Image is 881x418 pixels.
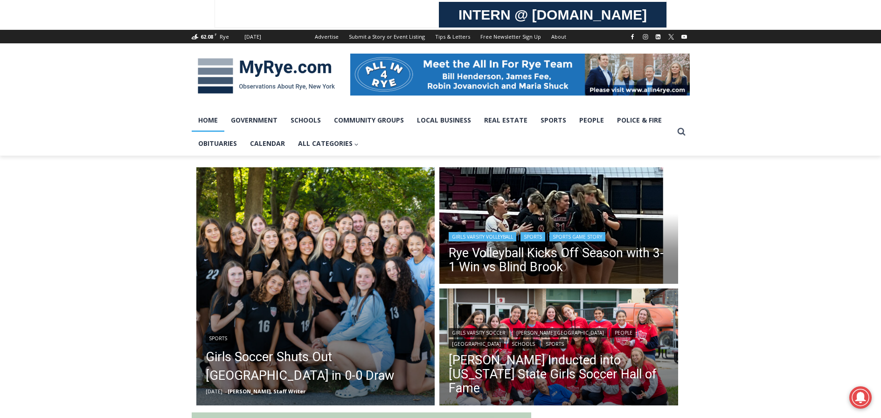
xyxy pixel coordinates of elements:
nav: Secondary Navigation [310,30,571,43]
a: Free Newsletter Sign Up [475,30,546,43]
a: Sports [206,334,230,343]
div: | | | | | [449,326,669,349]
a: Facebook [627,31,638,42]
a: Open Tues. - Sun. [PHONE_NUMBER] [0,94,94,116]
a: [PERSON_NAME] Inducted into [US_STATE] State Girls Soccer Hall of Fame [449,353,669,395]
a: Instagram [640,31,651,42]
a: Obituaries [192,132,243,155]
a: Linkedin [652,31,664,42]
a: [GEOGRAPHIC_DATA] [449,339,504,349]
a: Sports [520,232,545,241]
a: YouTube [679,31,690,42]
span: 62.08 [201,33,213,40]
a: Rye Volleyball Kicks Off Season with 3-1 Win vs Blind Brook [449,246,669,274]
a: Schools [508,339,538,349]
div: Rye [220,33,229,41]
img: MyRye.com [192,52,341,100]
a: About [546,30,571,43]
a: Local Business [410,109,478,132]
a: Girls Varsity Volleyball [449,232,516,241]
a: [PERSON_NAME], Staff Writer [228,388,305,395]
div: | | [449,230,669,241]
a: Read More Girls Soccer Shuts Out Eastchester in 0-0 Draw [196,167,435,406]
a: Community Groups [327,109,410,132]
img: All in for Rye [350,54,690,96]
a: Intern @ [DOMAIN_NAME] [224,90,452,116]
a: Submit a Story or Event Listing [344,30,430,43]
img: (PHOTO: The Rye Volleyball team huddles during the first set against Harrison on Thursday, Octobe... [439,167,678,287]
div: Apply Now <> summer and RHS senior internships available [236,0,441,90]
a: People [573,109,610,132]
a: Government [224,109,284,132]
a: Girls Soccer Shuts Out [GEOGRAPHIC_DATA] in 0-0 Draw [206,348,426,385]
img: (PHOTO: The 2025 Rye Girls Soccer Team surrounding Head Coach Rich Savage after his induction int... [439,288,678,408]
span: – [225,388,228,395]
a: Girls Varsity Soccer [449,328,509,337]
a: Read More Rich Savage Inducted into New York State Girls Soccer Hall of Fame [439,288,678,408]
a: Real Estate [478,109,534,132]
a: Read More Rye Volleyball Kicks Off Season with 3-1 Win vs Blind Brook [439,167,678,287]
a: Schools [284,109,327,132]
span: Open Tues. - Sun. [PHONE_NUMBER] [3,96,91,131]
a: Advertise [310,30,344,43]
div: [DATE] [244,33,261,41]
div: "the precise, almost orchestrated movements of cutting and assembling sushi and [PERSON_NAME] mak... [96,58,137,111]
a: Sports Game Story [549,232,605,241]
a: People [611,328,636,337]
a: Tips & Letters [430,30,475,43]
a: Calendar [243,132,291,155]
button: View Search Form [673,123,690,140]
time: [DATE] [206,388,222,395]
span: F [215,32,217,37]
a: [PERSON_NAME][GEOGRAPHIC_DATA] [513,328,607,337]
a: Police & Fire [610,109,668,132]
a: Sports [534,109,573,132]
a: Home [192,109,224,132]
a: X [666,31,677,42]
span: Intern @ [DOMAIN_NAME] [244,93,432,114]
button: Child menu of All Categories [291,132,366,155]
img: (PHOTO: The Rye Girls Soccer team after their 0-0 draw vs. Eastchester on September 9, 2025. Cont... [196,167,435,406]
nav: Primary Navigation [192,109,673,156]
a: Sports [542,339,567,349]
